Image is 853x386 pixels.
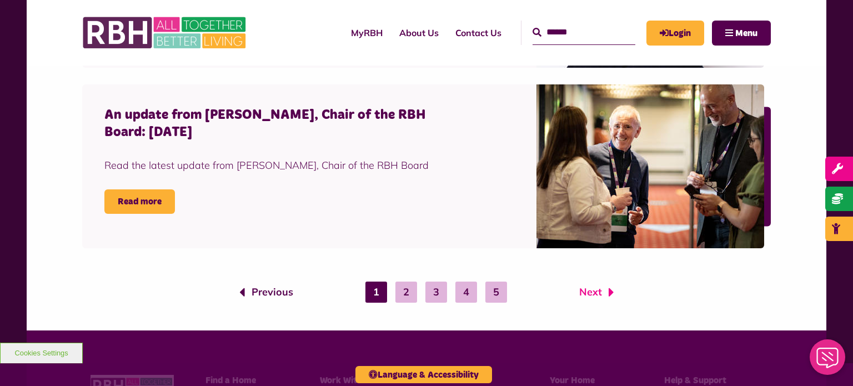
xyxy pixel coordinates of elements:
h4: An update from [PERSON_NAME], Chair of the RBH Board: [DATE] [104,107,448,141]
a: 3 [425,282,447,303]
input: Search [533,21,635,44]
a: Next page [579,285,614,299]
button: Navigation [712,21,771,46]
div: Read the latest update from [PERSON_NAME], Chair of the RBH Board [104,158,448,173]
button: Language & Accessibility [355,366,492,383]
a: Read more An update from Kevin Brady, Chair of the RBH Board: June 2024 [104,189,175,214]
a: Contact Us [447,18,510,48]
img: An update from Kevin Brady, Chair of the RBH Board: June 2024 [536,84,764,248]
a: 2 [395,282,417,303]
a: MyRBH [343,18,391,48]
span: Menu [735,29,757,38]
a: 5 [485,282,507,303]
a: 1 [365,282,387,303]
a: About Us [391,18,447,48]
a: Previous page [239,285,293,299]
iframe: Netcall Web Assistant for live chat [803,336,853,386]
a: 4 [455,282,477,303]
img: RBH [82,11,249,54]
a: MyRBH [646,21,704,46]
